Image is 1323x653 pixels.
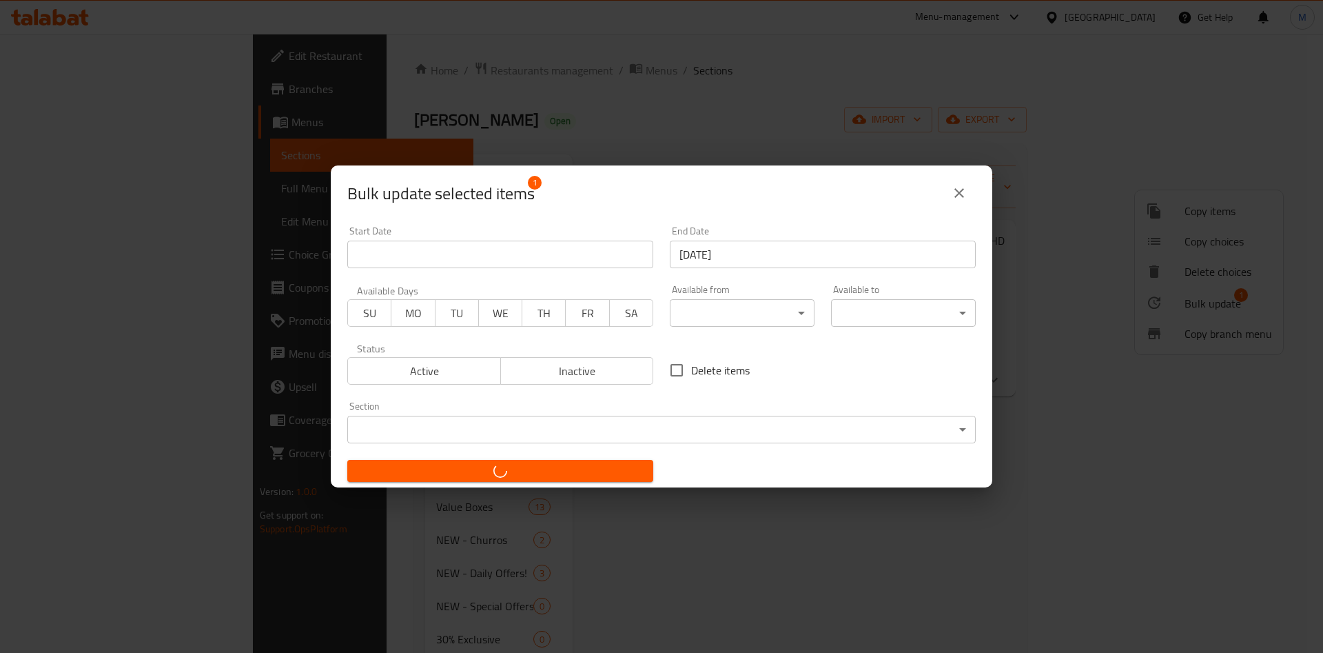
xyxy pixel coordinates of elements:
[943,177,976,210] button: close
[478,299,522,327] button: WE
[441,303,473,323] span: TU
[347,416,976,443] div: ​
[609,299,653,327] button: SA
[353,361,495,381] span: Active
[528,303,560,323] span: TH
[571,303,604,323] span: FR
[506,361,648,381] span: Inactive
[565,299,609,327] button: FR
[347,357,501,385] button: Active
[522,299,566,327] button: TH
[484,303,517,323] span: WE
[397,303,429,323] span: MO
[347,183,535,205] span: Selected items count
[500,357,654,385] button: Inactive
[391,299,435,327] button: MO
[528,176,542,190] span: 1
[670,299,814,327] div: ​
[691,362,750,379] span: Delete items
[831,299,976,327] div: ​
[615,303,648,323] span: SA
[435,299,479,327] button: TU
[353,303,386,323] span: SU
[347,299,391,327] button: SU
